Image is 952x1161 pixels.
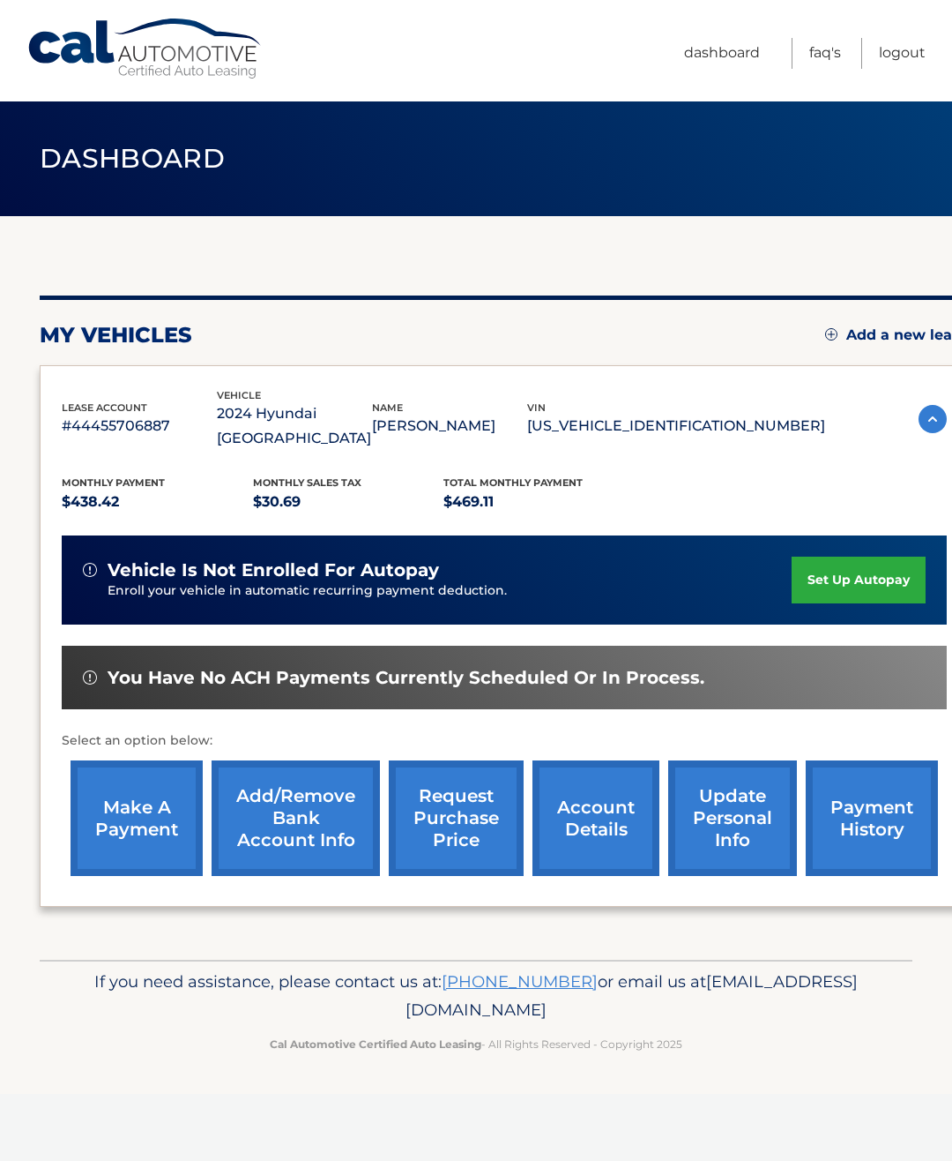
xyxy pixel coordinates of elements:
[62,476,165,489] span: Monthly Payment
[389,760,524,876] a: request purchase price
[443,476,583,489] span: Total Monthly Payment
[825,328,837,341] img: add.svg
[809,38,841,69] a: FAQ's
[66,1035,886,1053] p: - All Rights Reserved - Copyright 2025
[212,760,380,876] a: Add/Remove bank account info
[442,971,598,992] a: [PHONE_NUMBER]
[372,414,527,438] p: [PERSON_NAME]
[919,405,947,433] img: accordion-active.svg
[62,401,147,414] span: lease account
[217,401,372,451] p: 2024 Hyundai [GEOGRAPHIC_DATA]
[684,38,760,69] a: Dashboard
[66,968,886,1024] p: If you need assistance, please contact us at: or email us at
[62,730,947,752] p: Select an option below:
[443,490,635,514] p: $469.11
[253,490,444,514] p: $30.69
[108,559,439,581] span: vehicle is not enrolled for autopay
[83,563,97,577] img: alert-white.svg
[527,414,825,438] p: [US_VEHICLE_IDENTIFICATION_NUMBER]
[879,38,926,69] a: Logout
[71,760,203,876] a: make a payment
[405,971,858,1020] span: [EMAIL_ADDRESS][DOMAIN_NAME]
[62,414,217,438] p: #44455706887
[270,1037,481,1051] strong: Cal Automotive Certified Auto Leasing
[527,401,546,414] span: vin
[532,760,659,876] a: account details
[806,760,938,876] a: payment history
[668,760,797,876] a: update personal info
[792,557,926,603] a: set up autopay
[372,401,403,414] span: name
[253,476,361,489] span: Monthly sales Tax
[26,18,264,80] a: Cal Automotive
[108,667,704,689] span: You have no ACH payments currently scheduled or in process.
[40,142,225,175] span: Dashboard
[217,389,261,401] span: vehicle
[83,670,97,685] img: alert-white.svg
[62,490,253,514] p: $438.42
[108,581,792,601] p: Enroll your vehicle in automatic recurring payment deduction.
[40,322,192,348] h2: my vehicles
